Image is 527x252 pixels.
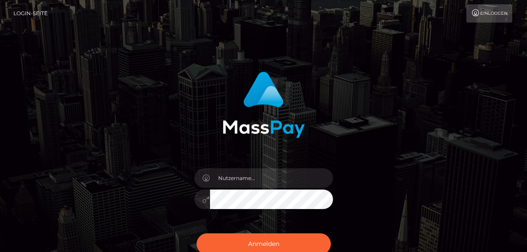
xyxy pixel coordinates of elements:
[223,72,305,138] img: MassPay Login
[466,4,512,23] a: Einloggen
[13,4,48,23] a: Login-Seite
[210,168,333,188] input: Nutzername...
[480,10,508,16] font: Einloggen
